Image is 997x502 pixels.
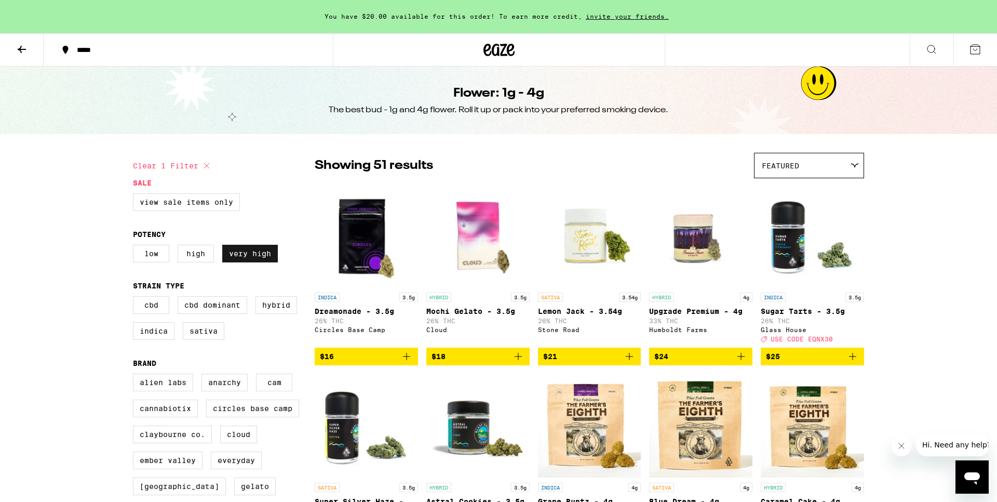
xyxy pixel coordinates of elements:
[649,348,752,365] button: Add to bag
[178,296,247,314] label: CBD Dominant
[399,483,418,492] p: 3.5g
[649,374,752,478] img: Lowell Farms - Blue Dream - 4g
[133,426,212,443] label: Claybourne Co.
[133,230,166,239] legend: Potency
[916,433,989,456] iframe: Message from company
[315,307,418,315] p: Dreamonade - 3.5g
[315,157,433,175] p: Showing 51 results
[315,326,418,333] div: Circles Base Camp
[220,426,257,443] label: Cloud
[761,374,864,478] img: Lowell Farms - Caramel Cake - 4g
[453,85,544,102] h1: Flower: 1g - 4g
[538,318,641,324] p: 26% THC
[426,374,530,478] img: Glass House - Astral Cookies - 3.5g
[133,193,240,211] label: View Sale Items Only
[619,293,641,302] p: 3.54g
[649,326,752,333] div: Humboldt Farms
[329,104,668,116] div: The best bud - 1g and 4g flower. Roll it up or pack into your preferred smoking device.
[133,322,174,340] label: Indica
[133,296,169,314] label: CBD
[426,307,530,315] p: Mochi Gelato - 3.5g
[538,183,641,348] a: Open page for Lemon Jack - 3.54g from Stone Road
[325,13,582,20] span: You have $20.00 available for this order! To earn more credit,
[315,483,340,492] p: SATIVA
[852,483,864,492] p: 4g
[399,293,418,302] p: 3.5g
[315,183,418,348] a: Open page for Dreamonade - 3.5g from Circles Base Camp
[740,483,752,492] p: 4g
[206,400,299,417] label: Circles Base Camp
[426,293,451,302] p: HYBRID
[649,307,752,315] p: Upgrade Premium - 4g
[133,452,203,469] label: Ember Valley
[538,348,641,365] button: Add to bag
[740,293,752,302] p: 4g
[761,307,864,315] p: Sugar Tarts - 3.5g
[133,245,169,262] label: Low
[320,352,334,361] span: $16
[315,183,418,287] img: Circles Base Camp - Dreamonade - 3.5g
[761,183,864,287] img: Glass House - Sugar Tarts - 3.5g
[762,162,799,170] span: Featured
[761,293,786,302] p: INDICA
[426,483,451,492] p: HYBRID
[133,374,193,391] label: Alien Labs
[315,348,418,365] button: Add to bag
[845,293,864,302] p: 3.5g
[761,348,864,365] button: Add to bag
[628,483,641,492] p: 4g
[649,318,752,324] p: 33% THC
[538,293,563,302] p: SATIVA
[133,179,152,187] legend: Sale
[234,478,276,495] label: Gelato
[426,326,530,333] div: Cloud
[891,435,912,456] iframe: Close message
[133,478,226,495] label: [GEOGRAPHIC_DATA]
[211,452,262,469] label: Everyday
[511,293,530,302] p: 3.5g
[315,293,340,302] p: INDICA
[538,183,641,287] img: Stone Road - Lemon Jack - 3.54g
[426,183,530,287] img: Cloud - Mochi Gelato - 3.5g
[222,245,278,262] label: Very High
[133,359,156,367] legend: Brand
[432,352,446,361] span: $18
[582,13,672,20] span: invite your friends.
[133,153,213,179] button: Clear 1 filter
[538,374,641,478] img: Lowell Farms - Grape Runtz - 4g
[761,326,864,333] div: Glass House
[426,318,530,324] p: 26% THC
[178,245,214,262] label: High
[761,183,864,348] a: Open page for Sugar Tarts - 3.5g from Glass House
[649,483,674,492] p: SATIVA
[649,183,752,348] a: Open page for Upgrade Premium - 4g from Humboldt Farms
[654,352,668,361] span: $24
[538,307,641,315] p: Lemon Jack - 3.54g
[133,282,184,290] legend: Strain Type
[955,460,989,494] iframe: Button to launch messaging window
[256,374,292,391] label: CAM
[543,352,557,361] span: $21
[426,348,530,365] button: Add to bag
[511,483,530,492] p: 3.5g
[761,318,864,324] p: 26% THC
[761,483,786,492] p: HYBRID
[315,374,418,478] img: Glass House - Super Silver Haze - 3.5g
[538,326,641,333] div: Stone Road
[538,483,563,492] p: INDICA
[315,318,418,324] p: 26% THC
[255,296,297,314] label: Hybrid
[766,352,780,361] span: $25
[183,322,224,340] label: Sativa
[649,293,674,302] p: HYBRID
[6,7,75,16] span: Hi. Need any help?
[649,183,752,287] img: Humboldt Farms - Upgrade Premium - 4g
[771,336,833,342] span: USE CODE EQNX30
[201,374,248,391] label: Anarchy
[133,400,198,417] label: Cannabiotix
[426,183,530,348] a: Open page for Mochi Gelato - 3.5g from Cloud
